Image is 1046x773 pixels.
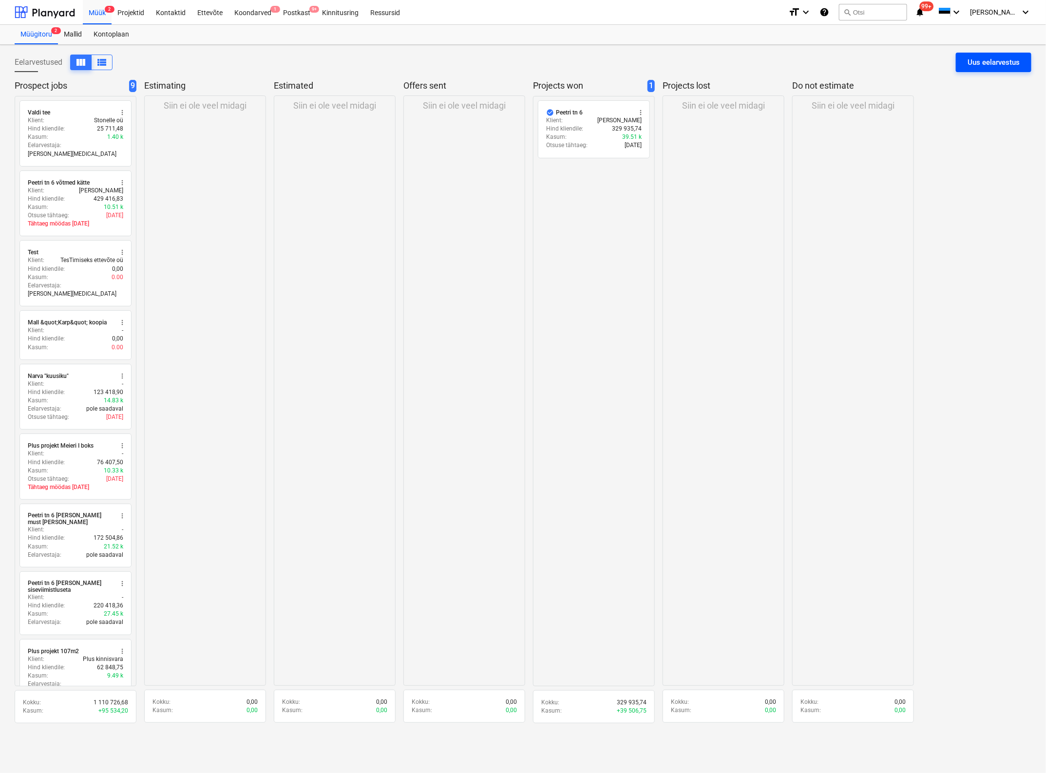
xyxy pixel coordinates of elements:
p: Kasum : [28,672,48,680]
p: Kasum : [23,707,43,715]
p: Kokku : [671,698,689,706]
span: 2 [105,6,114,13]
p: Eelarvestaja : [28,282,61,290]
button: Uus eelarvestus [956,53,1031,72]
p: 0,00 [376,706,387,715]
div: Peetri tn 6 võtmed kätte [28,179,90,187]
p: 0,00 [765,698,776,706]
div: Eelarvestused [15,55,113,70]
p: Klient : [28,450,44,458]
p: [DATE] [106,475,123,483]
p: 1 110 726,68 [94,698,128,707]
div: Narva "kuusiku" [28,372,69,380]
i: keyboard_arrow_down [1020,6,1031,18]
p: 0,00 [247,698,258,706]
p: TesTimiseks ettevõte oü [60,256,123,264]
p: Offers sent [403,80,521,92]
p: - [122,526,123,534]
div: Plus projekt 107m2 [28,647,79,655]
p: Prospect jobs [15,80,125,92]
a: Mallid [58,25,88,44]
p: Estimated [274,80,392,92]
p: 25 711,48 [97,125,123,133]
p: Hind kliendile : [28,458,65,467]
p: Eelarvestaja : [28,551,61,559]
p: Kokku : [541,698,559,707]
p: Kasum : [28,203,48,211]
p: 0,00 [112,265,123,273]
div: Uus eelarvestus [968,56,1020,69]
p: Hind kliendile : [28,265,65,273]
p: 0,00 [765,706,776,715]
p: Kasum : [152,706,173,715]
p: - [122,450,123,458]
div: Valdi tee [28,109,50,116]
p: Projects lost [663,80,780,92]
i: Abikeskus [819,6,829,18]
span: Kuva veergudena [75,57,87,68]
p: 21.52 k [104,543,123,551]
p: Eelarvestaja : [28,680,61,688]
span: 1 [647,80,655,92]
p: Kasum : [28,396,48,405]
div: Plus projekt Meieri I boks [28,442,94,450]
p: [DATE] [625,141,642,150]
p: [DATE] [106,413,123,421]
p: Klient : [28,116,44,125]
span: 2 [51,27,61,34]
p: Hind kliendile : [28,125,65,133]
span: more_vert [118,179,126,187]
p: Tähtaeg möödas [DATE] [28,220,123,228]
p: Hind kliendile : [28,534,65,542]
p: 10.51 k [104,203,123,211]
p: Kokku : [282,698,300,706]
p: 429 416,83 [94,195,123,203]
p: Kokku : [412,698,430,706]
p: Plus kinnisvara [83,655,123,663]
p: 329 935,74 [617,698,647,707]
span: 9 [129,80,136,92]
p: Kasum : [671,706,691,715]
p: Otsuse tähtaeg : [28,413,69,421]
p: Kasum : [800,706,821,715]
i: keyboard_arrow_down [951,6,962,18]
p: pole saadaval [86,405,123,413]
p: [PERSON_NAME][MEDICAL_DATA] [28,150,116,158]
p: Klient : [28,187,44,195]
p: Kasum : [546,133,567,141]
p: Kasum : [28,273,48,282]
span: [PERSON_NAME] [MEDICAL_DATA] [970,8,1019,16]
span: more_vert [118,512,126,520]
p: Siin ei ole veel midagi [293,100,376,112]
div: Mall &quot;Karp&quot; koopia [28,319,107,326]
p: Klient : [28,256,44,264]
p: 10.33 k [104,467,123,475]
span: 1 [270,6,280,13]
p: 0,00 [894,706,906,715]
p: Klient : [28,655,44,663]
p: Hind kliendile : [28,663,65,672]
a: Kontoplaan [88,25,135,44]
p: Siin ei ole veel midagi [164,100,247,112]
p: Kokku : [152,698,171,706]
p: Eelarvestaja : [28,618,61,626]
p: Eelarvestaja : [28,141,61,150]
span: more_vert [118,372,126,380]
span: more_vert [118,580,126,587]
p: pole saadaval [86,618,123,626]
p: - [122,326,123,335]
p: 0,00 [506,698,517,706]
p: Kasum : [412,706,432,715]
span: 9+ [309,6,319,13]
p: Klient : [28,380,44,388]
p: Siin ei ole veel midagi [423,100,506,112]
p: pole saadaval [86,551,123,559]
p: Kasum : [28,543,48,551]
p: Klient : [28,593,44,602]
p: 329 935,74 [612,125,642,133]
i: keyboard_arrow_down [800,6,812,18]
p: Kasum : [28,343,48,352]
span: more_vert [118,319,126,326]
p: 27.45 k [104,610,123,618]
span: more_vert [118,248,126,256]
